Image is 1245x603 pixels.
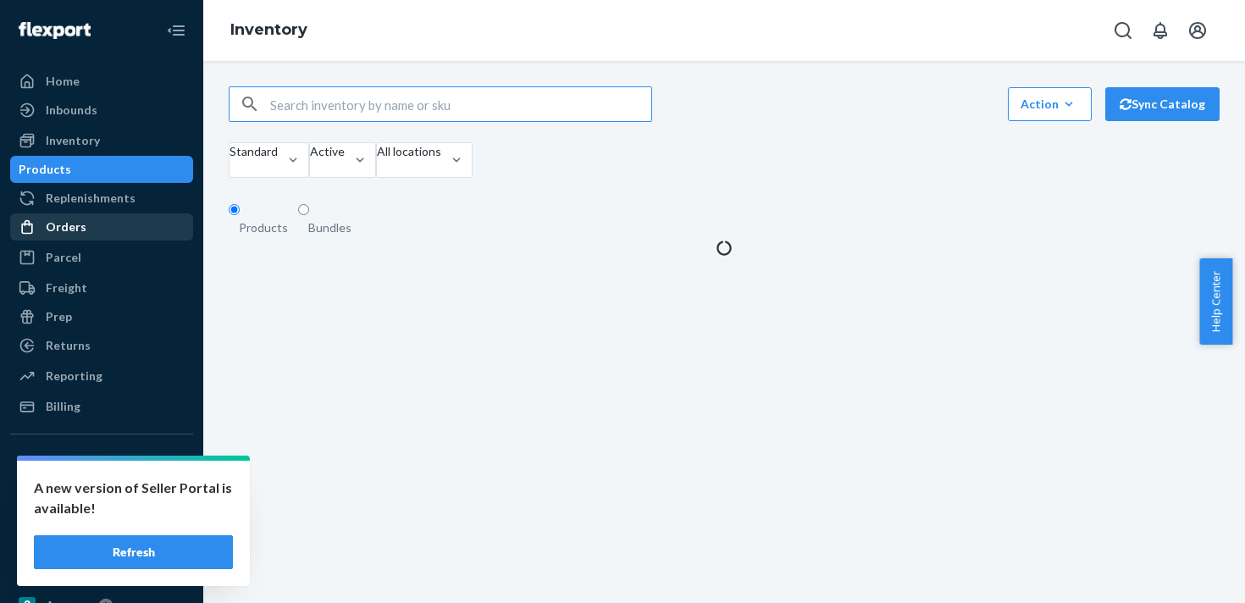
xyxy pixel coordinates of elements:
div: Billing [46,398,80,415]
input: Bundles [298,204,309,215]
a: Inventory [10,127,193,154]
a: Shopify [10,563,193,590]
button: Help Center [1199,258,1232,345]
a: Inbounds [10,97,193,124]
input: Products [229,204,240,215]
input: Standard [230,160,231,177]
div: Returns [46,337,91,354]
button: Sync Catalog [1105,87,1220,121]
div: Reporting [46,368,102,384]
a: Returns [10,332,193,359]
div: Integrations [46,453,117,470]
div: Inventory [46,132,100,149]
div: Active [310,143,345,160]
div: Action [1021,96,1079,113]
img: Flexport logo [19,22,91,39]
ol: breadcrumbs [217,6,321,55]
div: Home [46,73,80,90]
div: Prep [46,308,72,325]
a: Parcel [10,244,193,271]
div: Standard [230,143,278,160]
a: Prep [10,303,193,330]
div: Products [19,161,71,178]
button: Close Navigation [159,14,193,47]
a: Freight [10,274,193,301]
div: Bundles [308,219,351,236]
div: Products [239,219,288,236]
button: Integrations [10,448,193,475]
a: Products [10,156,193,183]
a: Home [10,68,193,95]
div: Freight [46,279,87,296]
input: Active [310,160,312,177]
button: Open notifications [1143,14,1177,47]
a: Replenishments [10,185,193,212]
button: Open Search Box [1106,14,1140,47]
button: Action [1008,87,1092,121]
a: eBay [10,506,193,533]
div: Parcel [46,249,81,266]
input: All locations [377,160,379,177]
a: Etsy [10,534,193,562]
div: Replenishments [46,190,136,207]
input: Search inventory by name or sku [270,87,651,121]
a: Inventory [230,20,307,39]
button: Refresh [34,535,233,569]
div: All locations [377,143,441,160]
a: Billing [10,393,193,420]
a: Orders [10,213,193,241]
a: Reporting [10,362,193,390]
button: Open account menu [1181,14,1215,47]
div: Inbounds [46,102,97,119]
p: A new version of Seller Portal is available! [34,478,233,518]
div: Orders [46,219,86,235]
a: Walmart [10,477,193,504]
